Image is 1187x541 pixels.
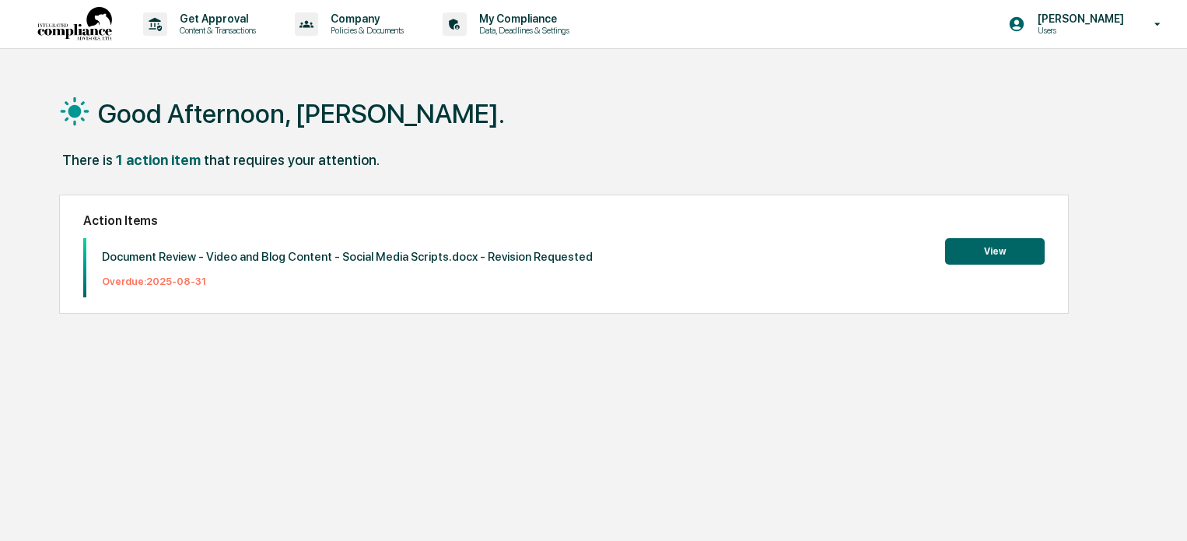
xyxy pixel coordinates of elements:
[98,98,505,129] h1: Good Afternoon, [PERSON_NAME].
[1025,25,1132,36] p: Users
[102,276,593,287] p: Overdue: 2025-08-31
[467,25,577,36] p: Data, Deadlines & Settings
[167,12,264,25] p: Get Approval
[83,213,1045,228] h2: Action Items
[62,152,113,168] div: There is
[167,25,264,36] p: Content & Transactions
[318,12,411,25] p: Company
[116,152,201,168] div: 1 action item
[1025,12,1132,25] p: [PERSON_NAME]
[945,243,1045,258] a: View
[204,152,380,168] div: that requires your attention.
[467,12,577,25] p: My Compliance
[102,250,593,264] p: Document Review - Video and Blog Content - Social Media Scripts.docx - Revision Requested
[318,25,411,36] p: Policies & Documents
[37,7,112,42] img: logo
[945,238,1045,265] button: View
